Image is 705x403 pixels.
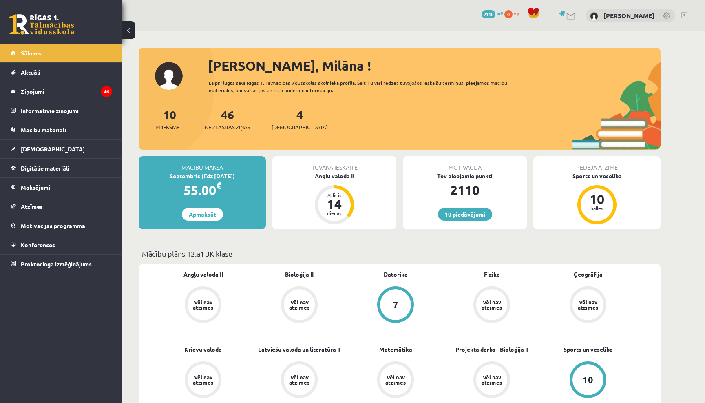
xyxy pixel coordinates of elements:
a: 46Neizlasītās ziņas [205,107,250,131]
a: Matemātika [379,345,412,354]
a: 2110 mP [482,10,503,17]
a: 10Priekšmeti [155,107,183,131]
a: Sākums [11,44,112,62]
span: mP [497,10,503,17]
span: Motivācijas programma [21,222,85,229]
div: Atlicis [322,193,347,197]
div: Angļu valoda II [272,172,396,180]
a: Vēl nav atzīmes [347,361,444,400]
span: € [216,179,221,191]
a: Sports un veselība 10 balles [533,172,661,226]
p: Mācību plāns 12.a1 JK klase [142,248,657,259]
div: balles [585,206,609,210]
a: Sports un veselība [564,345,613,354]
div: Septembris (līdz [DATE]) [139,172,266,180]
a: Proktoringa izmēģinājums [11,255,112,273]
span: Priekšmeti [155,123,183,131]
div: Mācību maksa [139,156,266,172]
span: Atzīmes [21,203,43,210]
div: Pēdējā atzīme [533,156,661,172]
div: Tuvākā ieskaite [272,156,396,172]
a: Motivācijas programma [11,216,112,235]
div: Vēl nav atzīmes [480,299,503,310]
div: Tev pieejamie punkti [403,172,527,180]
span: Digitālie materiāli [21,164,69,172]
a: Konferences [11,235,112,254]
div: 10 [583,375,593,384]
a: Vēl nav atzīmes [444,286,540,325]
a: [PERSON_NAME] [603,11,654,20]
span: Neizlasītās ziņas [205,123,250,131]
a: Maksājumi [11,178,112,197]
a: 4[DEMOGRAPHIC_DATA] [272,107,328,131]
div: 7 [393,300,398,309]
div: dienas [322,210,347,215]
a: Angļu valoda II [183,270,223,279]
div: Vēl nav atzīmes [288,374,311,385]
a: Vēl nav atzīmes [155,286,251,325]
span: Proktoringa izmēģinājums [21,260,92,268]
span: Mācību materiāli [21,126,66,133]
span: Konferences [21,241,55,248]
div: Motivācija [403,156,527,172]
a: Vēl nav atzīmes [155,361,251,400]
a: Apmaksāt [182,208,223,221]
span: xp [514,10,519,17]
a: Vēl nav atzīmes [444,361,540,400]
a: Mācību materiāli [11,120,112,139]
a: 10 piedāvājumi [438,208,492,221]
div: 2110 [403,180,527,200]
legend: Ziņojumi [21,82,112,101]
a: Vēl nav atzīmes [251,286,347,325]
div: Sports un veselība [533,172,661,180]
a: Rīgas 1. Tālmācības vidusskola [9,14,74,35]
div: Vēl nav atzīmes [577,299,599,310]
div: Vēl nav atzīmes [384,374,407,385]
a: Angļu valoda II Atlicis 14 dienas [272,172,396,226]
span: Aktuāli [21,69,40,76]
i: 46 [101,86,112,97]
img: Milāna Kļaviņa [590,12,598,20]
a: Krievu valoda [184,345,222,354]
div: Vēl nav atzīmes [480,374,503,385]
a: Ģeogrāfija [574,270,603,279]
div: Vēl nav atzīmes [288,299,311,310]
a: 0 xp [504,10,523,17]
div: 55.00 [139,180,266,200]
a: 7 [347,286,444,325]
span: [DEMOGRAPHIC_DATA] [272,123,328,131]
a: Datorika [384,270,408,279]
a: Aktuāli [11,63,112,82]
legend: Maksājumi [21,178,112,197]
a: Ziņojumi46 [11,82,112,101]
a: 10 [540,361,636,400]
span: [DEMOGRAPHIC_DATA] [21,145,85,153]
span: 0 [504,10,513,18]
a: Latviešu valoda un literatūra II [258,345,340,354]
a: Fizika [484,270,500,279]
a: Informatīvie ziņojumi [11,101,112,120]
a: Vēl nav atzīmes [251,361,347,400]
div: 14 [322,197,347,210]
a: Projekta darbs - Bioloģija II [455,345,528,354]
div: 10 [585,193,609,206]
a: Vēl nav atzīmes [540,286,636,325]
a: Atzīmes [11,197,112,216]
div: Vēl nav atzīmes [192,374,214,385]
div: Vēl nav atzīmes [192,299,214,310]
a: [DEMOGRAPHIC_DATA] [11,139,112,158]
div: [PERSON_NAME], Milāna ! [208,56,661,75]
legend: Informatīvie ziņojumi [21,101,112,120]
a: Bioloģija II [285,270,314,279]
a: Digitālie materiāli [11,159,112,177]
span: Sākums [21,49,42,57]
span: 2110 [482,10,495,18]
div: Laipni lūgts savā Rīgas 1. Tālmācības vidusskolas skolnieka profilā. Šeit Tu vari redzēt tuvojošo... [209,79,522,94]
